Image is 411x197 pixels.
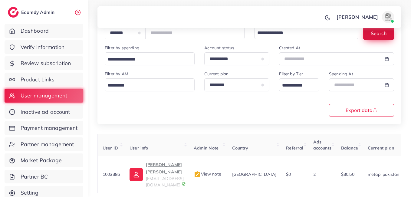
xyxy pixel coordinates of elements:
a: [PERSON_NAME]avatar [333,11,396,23]
span: User ID [103,145,118,151]
label: Filter by AM [105,71,128,77]
label: Current plan [204,71,229,77]
span: Current plan [368,145,394,151]
span: Country [232,145,248,151]
label: Spending At [329,71,353,77]
label: Account status [204,45,234,51]
div: Search for option [105,52,195,65]
h2: Ecomdy Admin [21,9,56,15]
img: ic-user-info.36bf1079.svg [130,168,143,181]
span: Product Links [21,76,54,84]
span: Dashboard [21,27,49,35]
span: [GEOGRAPHIC_DATA] [232,172,277,177]
span: Inactive ad account [21,108,70,116]
span: View note [194,171,221,177]
span: Admin Note [194,145,219,151]
a: Partner management [5,137,83,151]
span: Export data [346,108,377,113]
div: Search for option [105,78,195,91]
span: Partner management [21,140,74,148]
a: Partner BC [5,170,83,184]
button: Export data [329,104,394,117]
a: Verify information [5,40,83,54]
input: Search for option [106,55,187,64]
div: Search for option [279,78,319,91]
span: [EMAIL_ADDRESS][DOMAIN_NAME] [146,176,184,187]
span: Verify information [21,43,65,51]
span: User management [21,92,67,100]
span: Review subscription [21,59,71,67]
input: Search for option [106,81,187,90]
input: Search for option [280,81,311,90]
a: Payment management [5,121,83,135]
span: 2 [313,172,316,177]
a: User management [5,89,83,103]
span: Market Package [21,156,62,164]
span: Partner BC [21,173,48,181]
img: logo [8,7,19,18]
p: [PERSON_NAME] [337,13,378,21]
span: Balance [341,145,358,151]
button: Search [363,27,394,40]
label: Filter by Tier [279,71,303,77]
a: Inactive ad account [5,105,83,119]
a: [PERSON_NAME] [PERSON_NAME][EMAIL_ADDRESS][DOMAIN_NAME] [130,161,184,188]
label: Created At [279,45,300,51]
img: admin_note.cdd0b510.svg [194,171,201,178]
a: Market Package [5,153,83,167]
span: Referral [286,145,303,151]
a: logoEcomdy Admin [8,7,56,18]
div: Search for option [254,27,358,39]
span: $30.50 [341,172,354,177]
span: Payment management [21,124,78,132]
span: Setting [21,189,38,197]
a: Product Links [5,73,83,87]
span: $0 [286,172,291,177]
img: 9CAL8B2pu8EFxCJHYAAAAldEVYdGRhdGU6Y3JlYXRlADIwMjItMTItMDlUMDQ6NTg6MzkrMDA6MDBXSlgLAAAAJXRFWHRkYXR... [182,182,186,186]
span: metap_pakistan_001 [368,172,409,177]
img: avatar [382,11,394,23]
span: 1003386 [103,172,120,177]
label: Filter by spending [105,45,139,51]
input: Search for option [255,28,350,38]
p: [PERSON_NAME] [PERSON_NAME] [146,161,184,176]
span: Ads accounts [313,139,331,151]
span: User info [130,145,148,151]
a: Dashboard [5,24,83,38]
a: Review subscription [5,56,83,70]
